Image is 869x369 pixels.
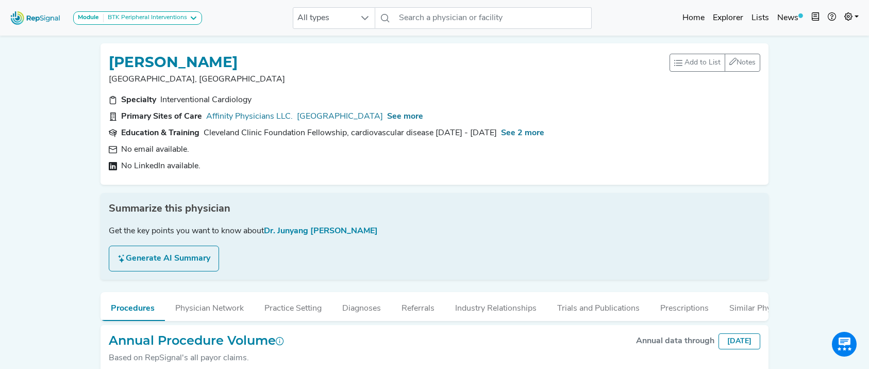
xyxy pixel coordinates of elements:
div: Get the key points you want to know about [109,225,760,237]
span: Summarize this physician [109,201,230,217]
button: Notes [725,54,760,72]
button: Add to List [670,54,725,72]
button: Similar Physicians [719,292,807,320]
a: Home [678,8,709,28]
div: [DATE] [718,333,760,349]
button: Diagnoses [332,292,391,320]
div: BTK Peripheral Interventions [104,14,187,22]
div: Primary Sites of Care [121,110,202,123]
div: Specialty [121,94,156,106]
a: Lists [747,8,773,28]
h1: [PERSON_NAME] [109,54,238,71]
button: Referrals [391,292,445,320]
span: No email available. [121,143,189,156]
span: No LinkedIn available. [121,160,200,172]
a: Affinity Physicians LLC. [206,110,293,123]
strong: Module [78,14,99,21]
a: [GEOGRAPHIC_DATA] [297,110,383,123]
a: Explorer [709,8,747,28]
div: Education & Training [121,127,199,139]
span: See 2 more [501,129,544,137]
button: Practice Setting [254,292,332,320]
h2: Annual Procedure Volume [109,333,284,348]
button: Generate AI Summary [109,246,219,271]
button: Trials and Publications [547,292,650,320]
button: Industry Relationships [445,292,547,320]
button: Physician Network [165,292,254,320]
span: Dr. Junyang [PERSON_NAME] [264,227,378,235]
button: Prescriptions [650,292,719,320]
div: toolbar [670,54,760,72]
div: Annual data through [636,335,714,347]
a: News [773,8,807,28]
span: All types [293,8,355,28]
div: Interventional Cardiology [160,94,252,106]
p: [GEOGRAPHIC_DATA], [GEOGRAPHIC_DATA] [109,73,670,86]
input: Search a physician or facility [395,7,592,29]
span: Add to List [684,57,721,68]
div: Based on RepSignal's all payor claims. [109,352,284,364]
button: Procedures [101,292,165,321]
button: ModuleBTK Peripheral Interventions [73,11,202,25]
div: Cleveland Clinic Foundation Fellowship, cardiovascular disease 2010 - 2013 [204,127,497,139]
span: See more [387,113,423,121]
button: Intel Book [807,8,824,28]
span: Notes [737,59,756,67]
